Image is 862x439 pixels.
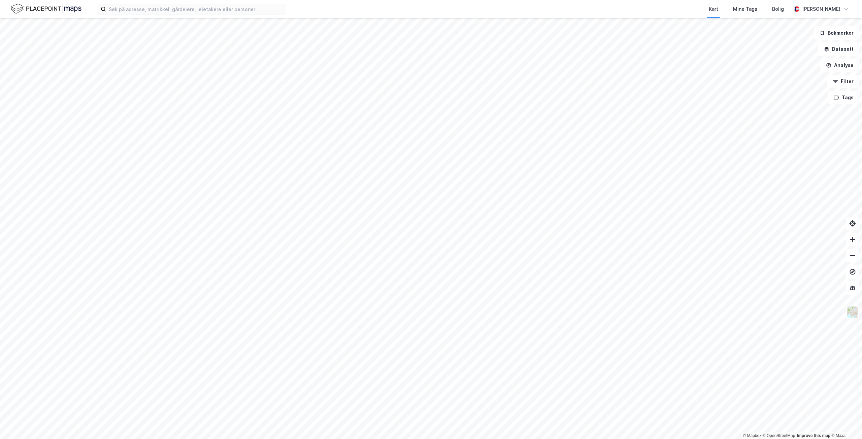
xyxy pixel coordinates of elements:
input: Søk på adresse, matrikkel, gårdeiere, leietakere eller personer [106,4,286,14]
iframe: Chat Widget [828,407,862,439]
button: Analyse [820,59,859,72]
div: Mine Tags [733,5,757,13]
button: Tags [828,91,859,104]
div: Bolig [772,5,784,13]
div: [PERSON_NAME] [802,5,840,13]
img: Z [846,306,859,319]
a: Improve this map [797,433,830,438]
img: logo.f888ab2527a4732fd821a326f86c7f29.svg [11,3,81,15]
a: OpenStreetMap [763,433,795,438]
div: Kart [709,5,718,13]
a: Mapbox [743,433,761,438]
button: Bokmerker [814,26,859,40]
button: Filter [827,75,859,88]
button: Datasett [818,42,859,56]
div: Kontrollprogram for chat [828,407,862,439]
